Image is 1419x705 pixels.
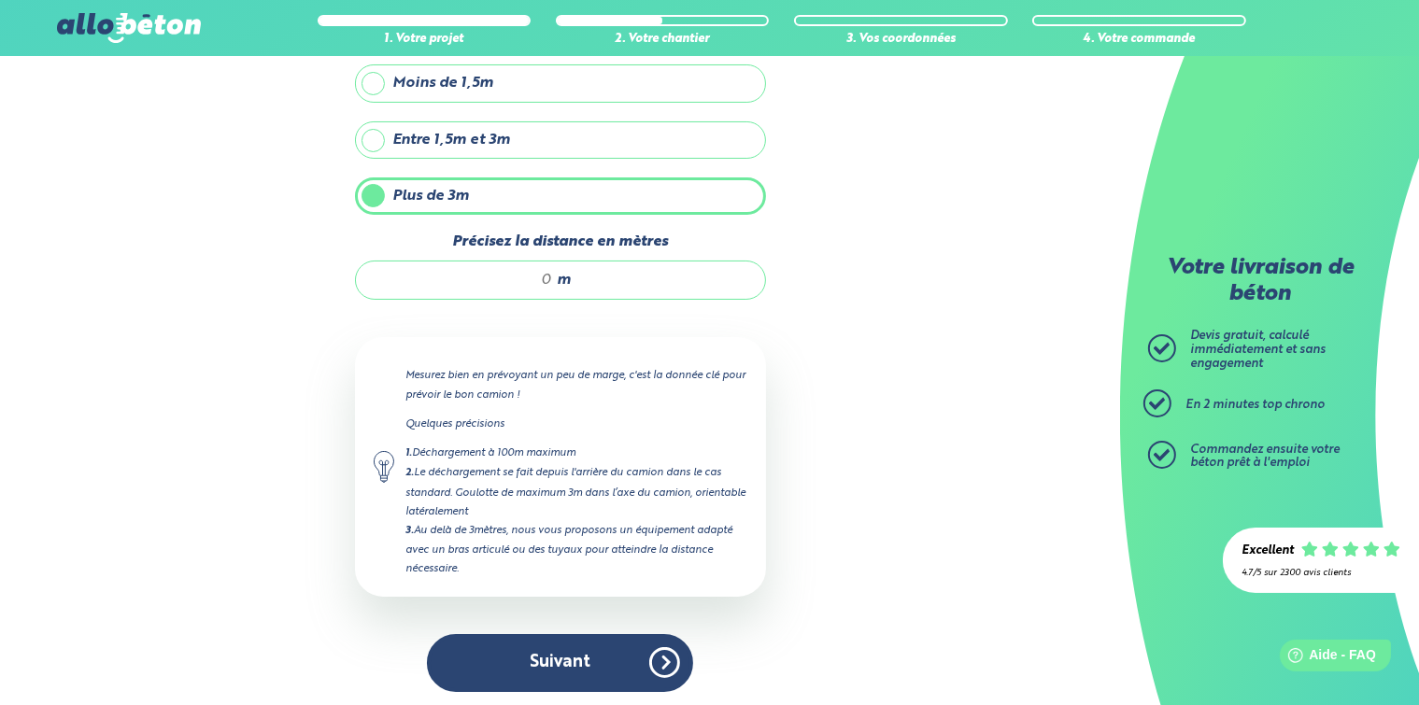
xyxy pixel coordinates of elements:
[355,177,766,215] label: Plus de 3m
[406,463,747,520] div: Le déchargement se fait depuis l'arrière du camion dans le cas standard. Goulotte de maximum 3m d...
[406,444,747,463] div: Déchargement à 100m maximum
[406,415,747,433] p: Quelques précisions
[355,121,766,159] label: Entre 1,5m et 3m
[406,468,415,478] strong: 2.
[794,33,1008,47] div: 3. Vos coordonnées
[406,448,413,458] strong: 1.
[375,271,553,289] input: 0
[1032,33,1246,47] div: 4. Votre commande
[355,233,766,250] label: Précisez la distance en mètres
[1253,632,1398,684] iframe: Help widget launcher
[57,13,201,43] img: allobéton
[406,526,415,536] strong: 3.
[318,33,532,47] div: 1. Votre projet
[355,64,766,102] label: Moins de 1,5m
[558,272,572,289] span: m
[406,366,747,403] p: Mesurez bien en prévoyant un peu de marge, c'est la donnée clé pour prévoir le bon camion !
[556,33,770,47] div: 2. Votre chantier
[406,521,747,578] div: Au delà de 3mètres, nous vous proposons un équipement adapté avec un bras articulé ou des tuyaux ...
[427,634,693,691] button: Suivant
